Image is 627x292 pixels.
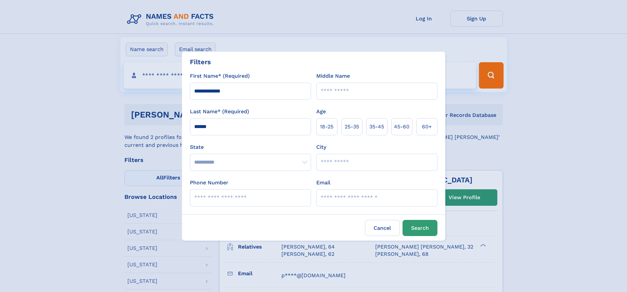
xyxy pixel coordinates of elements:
[394,123,409,131] span: 45‑60
[316,108,326,116] label: Age
[190,108,249,116] label: Last Name* (Required)
[190,72,250,80] label: First Name* (Required)
[369,123,384,131] span: 35‑45
[190,57,211,67] div: Filters
[345,123,359,131] span: 25‑35
[190,143,311,151] label: State
[422,123,432,131] span: 60+
[403,220,437,236] button: Search
[190,179,228,187] label: Phone Number
[316,143,326,151] label: City
[365,220,400,236] label: Cancel
[316,72,350,80] label: Middle Name
[320,123,333,131] span: 18‑25
[316,179,330,187] label: Email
